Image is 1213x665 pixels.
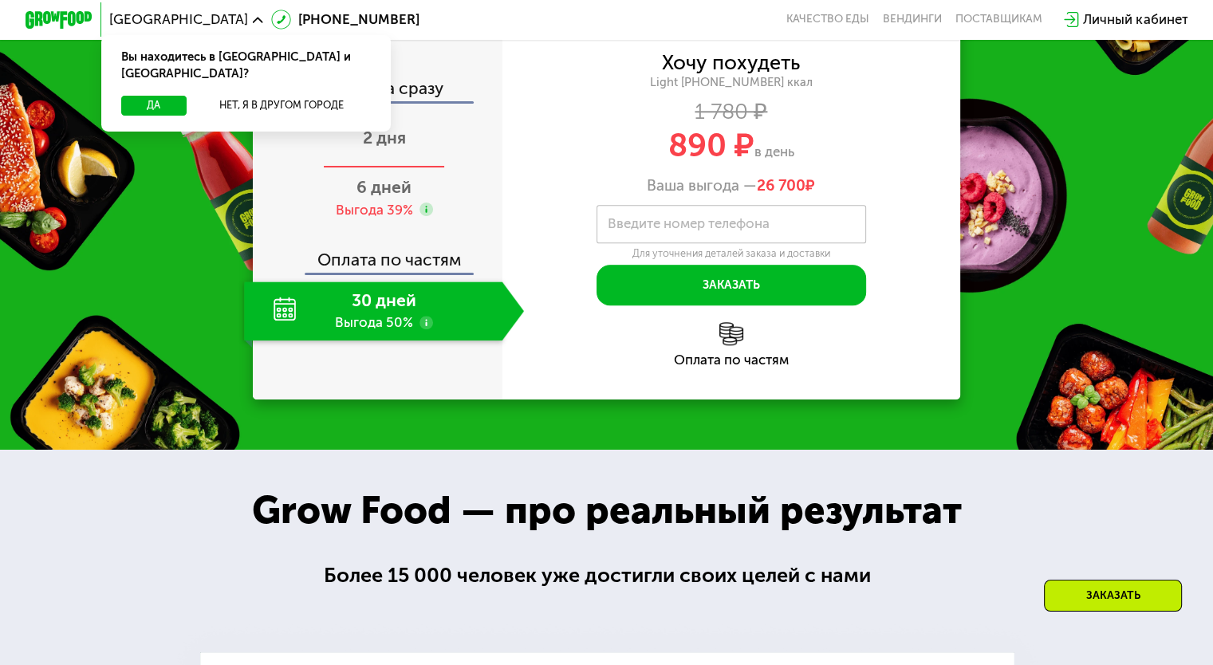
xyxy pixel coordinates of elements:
[502,75,961,90] div: Light [PHONE_NUMBER] ккал
[668,126,754,164] span: 890 ₽
[719,322,743,346] img: l6xcnZfty9opOoJh.png
[608,219,770,229] label: Введите номер телефона
[335,201,412,219] div: Выгода 39%
[955,13,1042,26] div: поставщикам
[786,13,869,26] a: Качество еды
[224,482,989,539] div: Grow Food — про реальный результат
[502,102,961,120] div: 1 780 ₽
[1044,580,1182,612] div: Заказать
[757,176,815,195] span: ₽
[597,247,866,260] div: Для уточнения деталей заказа и доставки
[193,96,371,116] button: Нет, я в другом городе
[109,13,248,26] span: [GEOGRAPHIC_DATA]
[324,560,890,591] div: Более 15 000 человек уже достигли своих целей с нами
[356,177,412,197] span: 6 дней
[271,10,419,30] a: [PHONE_NUMBER]
[754,144,794,159] span: в день
[597,265,866,305] button: Заказать
[883,13,942,26] a: Вендинги
[662,53,800,72] div: Хочу похудеть
[254,234,502,273] div: Оплата по частям
[363,128,406,148] span: 2 дня
[121,96,186,116] button: Да
[502,353,961,367] div: Оплата по частям
[757,176,805,195] span: 26 700
[502,176,961,195] div: Ваша выгода —
[1083,10,1187,30] div: Личный кабинет
[101,35,391,96] div: Вы находитесь в [GEOGRAPHIC_DATA] и [GEOGRAPHIC_DATA]?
